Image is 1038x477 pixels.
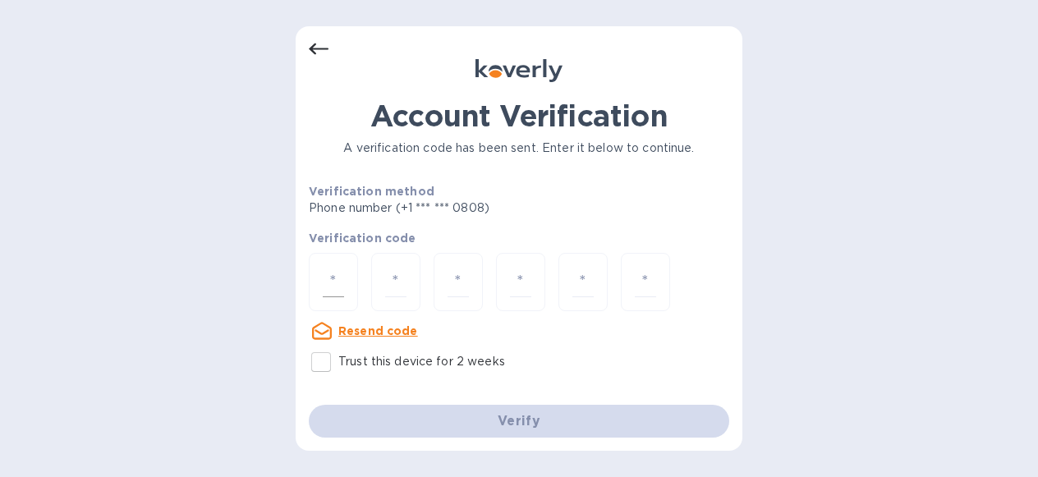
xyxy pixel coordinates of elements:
p: A verification code has been sent. Enter it below to continue. [309,140,729,157]
u: Resend code [338,324,418,337]
h1: Account Verification [309,99,729,133]
p: Verification code [309,230,729,246]
p: Phone number (+1 *** *** 0808) [309,200,615,217]
b: Verification method [309,185,434,198]
p: Trust this device for 2 weeks [338,353,505,370]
